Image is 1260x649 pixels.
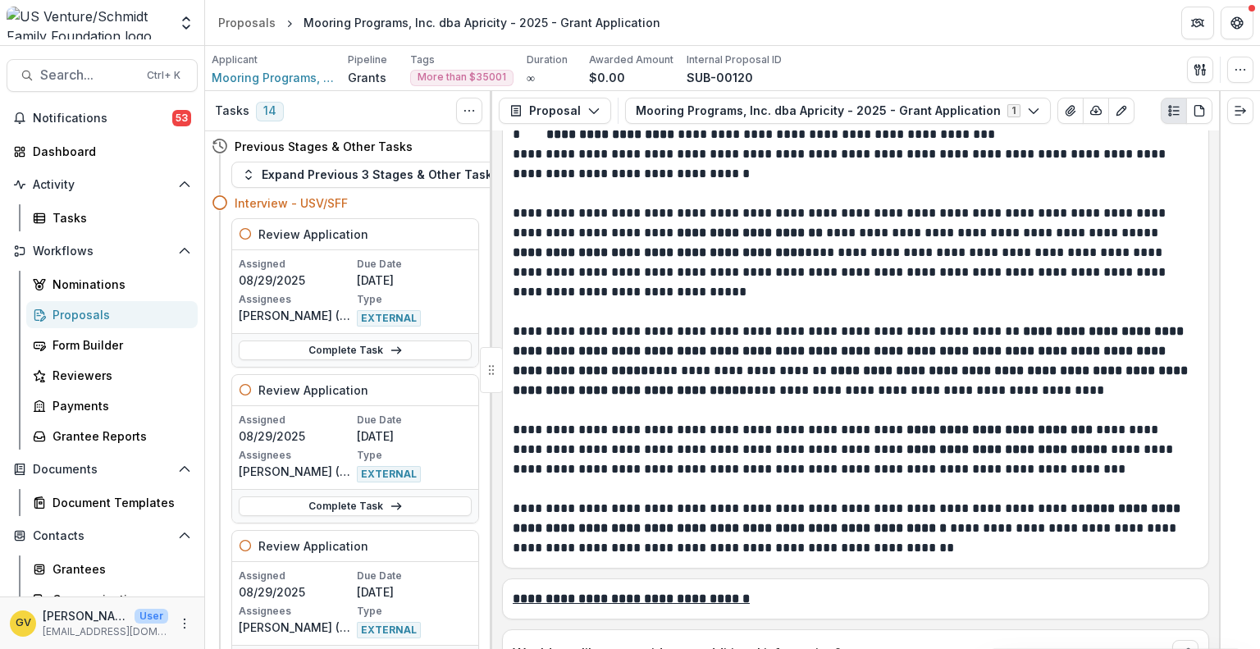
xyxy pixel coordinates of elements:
div: Grantees [52,560,185,578]
p: Assigned [239,257,354,272]
div: Communications [52,591,185,608]
span: Documents [33,463,171,477]
a: Grantees [26,555,198,583]
div: Reviewers [52,367,185,384]
a: Tasks [26,204,198,231]
button: Expand right [1227,98,1253,124]
span: Activity [33,178,171,192]
span: 14 [256,102,284,121]
a: Reviewers [26,362,198,389]
nav: breadcrumb [212,11,667,34]
p: Due Date [357,413,472,427]
p: [DATE] [357,272,472,289]
span: EXTERNAL [357,310,421,327]
a: Form Builder [26,331,198,359]
a: Document Templates [26,489,198,516]
div: Proposals [52,306,185,323]
p: Type [357,604,472,619]
p: Applicant [212,53,258,67]
a: Complete Task [239,496,472,516]
div: Mooring Programs, Inc. dba Apricity - 2025 - Grant Application [304,14,660,31]
p: Duration [527,53,568,67]
p: Due Date [357,257,472,272]
a: Complete Task [239,340,472,360]
p: Assignees [239,448,354,463]
div: Dashboard [33,143,185,160]
p: Tags [410,53,435,67]
span: EXTERNAL [357,466,421,482]
p: Assigned [239,413,354,427]
button: Edit as form [1108,98,1134,124]
p: Type [357,448,472,463]
button: Open Activity [7,171,198,198]
p: Assignees [239,292,354,307]
a: Proposals [212,11,282,34]
span: Search... [40,67,137,83]
p: [EMAIL_ADDRESS][DOMAIN_NAME] [43,624,168,639]
img: US Venture/Schmidt Family Foundation logo [7,7,168,39]
span: EXTERNAL [357,622,421,638]
div: Nominations [52,276,185,293]
button: Open Contacts [7,523,198,549]
div: Grantee Reports [52,427,185,445]
p: [PERSON_NAME] ([EMAIL_ADDRESS][DOMAIN_NAME]) [239,619,354,636]
div: Document Templates [52,494,185,511]
button: Open entity switcher [175,7,198,39]
p: [DATE] [357,427,472,445]
h4: Previous Stages & Other Tasks [235,138,413,155]
p: Internal Proposal ID [687,53,782,67]
h3: Tasks [215,104,249,118]
button: More [175,614,194,633]
p: 08/29/2025 [239,272,354,289]
p: [PERSON_NAME] ([EMAIL_ADDRESS][DOMAIN_NAME]) [239,307,354,324]
div: Ctrl + K [144,66,184,85]
a: Dashboard [7,138,198,165]
span: Notifications [33,112,172,126]
a: Nominations [26,271,198,298]
button: Plaintext view [1161,98,1187,124]
p: [DATE] [357,583,472,601]
h5: Review Application [258,226,368,243]
div: Payments [52,397,185,414]
button: Mooring Programs, Inc. dba Apricity - 2025 - Grant Application1 [625,98,1051,124]
p: Awarded Amount [589,53,673,67]
button: Partners [1181,7,1214,39]
div: Form Builder [52,336,185,354]
div: Proposals [218,14,276,31]
p: [PERSON_NAME] ([EMAIL_ADDRESS][DOMAIN_NAME]) [239,463,354,480]
button: Open Documents [7,456,198,482]
p: User [135,609,168,624]
p: Assignees [239,604,354,619]
span: Workflows [33,245,171,258]
button: Get Help [1221,7,1253,39]
button: PDF view [1186,98,1212,124]
p: Grants [348,69,386,86]
span: 53 [172,110,191,126]
h5: Review Application [258,537,368,555]
button: Expand Previous 3 Stages & Other Tasks [231,162,509,188]
p: 08/29/2025 [239,583,354,601]
a: Communications [26,586,198,613]
p: $0.00 [589,69,625,86]
p: Assigned [239,569,354,583]
a: Mooring Programs, Inc. dba Apricity [212,69,335,86]
p: Due Date [357,569,472,583]
p: SUB-00120 [687,69,753,86]
p: 08/29/2025 [239,427,354,445]
a: Grantee Reports [26,423,198,450]
button: View Attached Files [1057,98,1084,124]
div: Tasks [52,209,185,226]
a: Proposals [26,301,198,328]
p: ∞ [527,69,535,86]
button: Search... [7,59,198,92]
button: Notifications53 [7,105,198,131]
h4: Interview - USV/SFF [235,194,348,212]
span: More than $35001 [418,71,506,83]
p: Type [357,292,472,307]
div: Greg Vandenberg [16,618,31,628]
p: [PERSON_NAME] [43,607,128,624]
button: Proposal [499,98,611,124]
h5: Review Application [258,382,368,399]
span: Contacts [33,529,171,543]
